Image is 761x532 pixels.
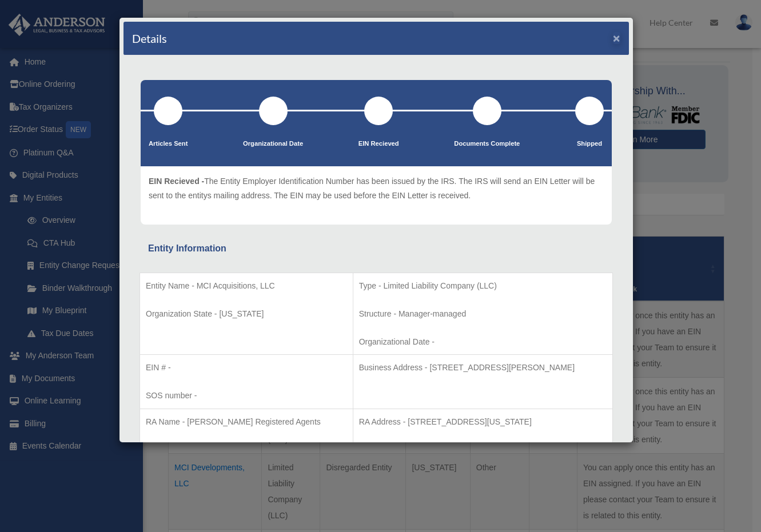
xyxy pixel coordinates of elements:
[359,335,607,349] p: Organizational Date -
[146,279,347,293] p: Entity Name - MCI Acquisitions, LLC
[148,241,604,257] div: Entity Information
[132,30,167,46] h4: Details
[454,138,520,150] p: Documents Complete
[575,138,604,150] p: Shipped
[146,389,347,403] p: SOS number -
[613,32,620,44] button: ×
[146,361,347,375] p: EIN # -
[358,138,399,150] p: EIN Recieved
[149,138,188,150] p: Articles Sent
[359,279,607,293] p: Type - Limited Liability Company (LLC)
[359,361,607,375] p: Business Address - [STREET_ADDRESS][PERSON_NAME]
[359,415,607,429] p: RA Address - [STREET_ADDRESS][US_STATE]
[359,307,607,321] p: Structure - Manager-managed
[146,307,347,321] p: Organization State - [US_STATE]
[149,174,604,202] p: The Entity Employer Identification Number has been issued by the IRS. The IRS will send an EIN Le...
[243,138,303,150] p: Organizational Date
[146,415,347,429] p: RA Name - [PERSON_NAME] Registered Agents
[149,177,204,186] span: EIN Recieved -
